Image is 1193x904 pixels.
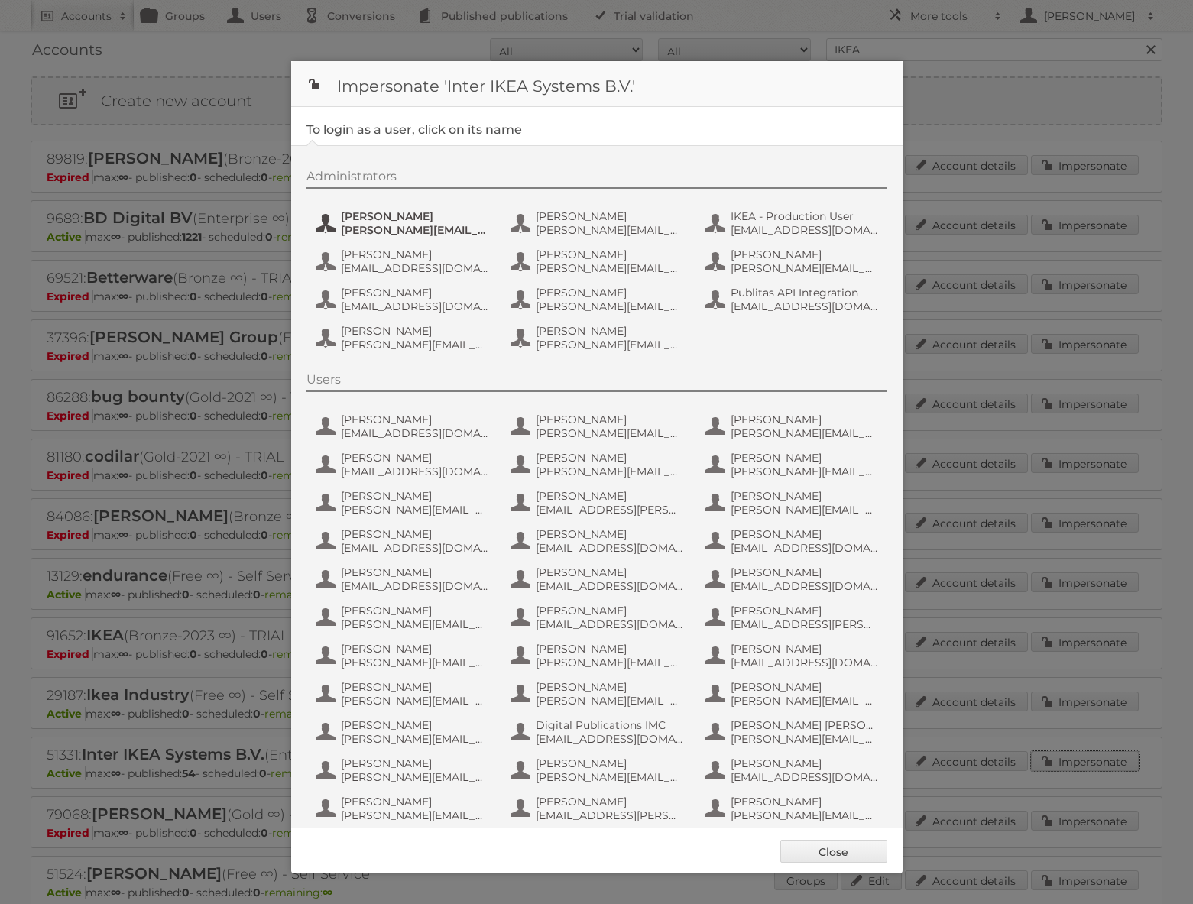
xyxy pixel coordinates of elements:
span: [PERSON_NAME] [731,604,879,617]
span: [PERSON_NAME][EMAIL_ADDRESS][DOMAIN_NAME] [731,465,879,478]
button: [PERSON_NAME] [EMAIL_ADDRESS][DOMAIN_NAME] [509,526,689,556]
span: [PERSON_NAME] [PERSON_NAME] [731,718,879,732]
span: [PERSON_NAME] [341,565,489,579]
span: [PERSON_NAME][EMAIL_ADDRESS][DOMAIN_NAME] [536,465,684,478]
span: [PERSON_NAME] [341,718,489,732]
button: [PERSON_NAME] [PERSON_NAME][EMAIL_ADDRESS][DOMAIN_NAME] [314,602,494,633]
span: [PERSON_NAME][EMAIL_ADDRESS][PERSON_NAME][DOMAIN_NAME] [536,426,684,440]
span: [EMAIL_ADDRESS][DOMAIN_NAME] [731,300,879,313]
button: [PERSON_NAME] [EMAIL_ADDRESS][DOMAIN_NAME] [314,526,494,556]
span: [PERSON_NAME] [341,413,489,426]
a: Close [780,840,887,863]
button: [PERSON_NAME] [PERSON_NAME][EMAIL_ADDRESS][PERSON_NAME][DOMAIN_NAME] [314,793,494,824]
button: [PERSON_NAME] [PERSON_NAME][EMAIL_ADDRESS][DOMAIN_NAME] [509,322,689,353]
span: [PERSON_NAME] [341,795,489,808]
button: [PERSON_NAME] [PERSON_NAME][EMAIL_ADDRESS][PERSON_NAME][DOMAIN_NAME] [509,411,689,442]
span: [PERSON_NAME] [536,565,684,579]
span: [PERSON_NAME] [341,324,489,338]
span: [PERSON_NAME] [341,248,489,261]
span: [PERSON_NAME] [536,757,684,770]
span: [PERSON_NAME][EMAIL_ADDRESS][PERSON_NAME][DOMAIN_NAME] [536,694,684,708]
button: [PERSON_NAME] [EMAIL_ADDRESS][DOMAIN_NAME] [704,755,883,786]
button: [PERSON_NAME] [PERSON_NAME][EMAIL_ADDRESS][PERSON_NAME][DOMAIN_NAME] [704,488,883,518]
span: [PERSON_NAME] [536,527,684,541]
span: [PERSON_NAME][EMAIL_ADDRESS][DOMAIN_NAME] [731,426,879,440]
span: [PERSON_NAME] [536,451,684,465]
span: [EMAIL_ADDRESS][DOMAIN_NAME] [341,300,489,313]
span: [EMAIL_ADDRESS][DOMAIN_NAME] [341,426,489,440]
button: [PERSON_NAME] [PERSON_NAME][EMAIL_ADDRESS][DOMAIN_NAME] [704,411,883,442]
span: [PERSON_NAME] [731,489,879,503]
button: [PERSON_NAME] [PERSON_NAME][EMAIL_ADDRESS][DOMAIN_NAME] [704,793,883,824]
span: [PERSON_NAME][EMAIL_ADDRESS][DOMAIN_NAME] [731,261,879,275]
span: [PERSON_NAME] [341,527,489,541]
span: [PERSON_NAME] [536,248,684,261]
span: [PERSON_NAME][EMAIL_ADDRESS][DOMAIN_NAME] [341,223,489,237]
button: [PERSON_NAME] [PERSON_NAME][EMAIL_ADDRESS][DOMAIN_NAME] [704,679,883,709]
span: [PERSON_NAME] [341,642,489,656]
span: IKEA - Production User [731,209,879,223]
button: [PERSON_NAME] [EMAIL_ADDRESS][DOMAIN_NAME] [509,564,689,595]
button: [PERSON_NAME] [PERSON_NAME][EMAIL_ADDRESS][PERSON_NAME][DOMAIN_NAME] [314,679,494,709]
span: [PERSON_NAME] [341,757,489,770]
span: [PERSON_NAME][EMAIL_ADDRESS][DOMAIN_NAME] [341,732,489,746]
legend: To login as a user, click on its name [306,122,522,137]
span: [PERSON_NAME][EMAIL_ADDRESS][PERSON_NAME][DOMAIN_NAME] [731,503,879,517]
button: [PERSON_NAME] [EMAIL_ADDRESS][DOMAIN_NAME] [704,640,883,671]
span: [EMAIL_ADDRESS][DOMAIN_NAME] [341,579,489,593]
span: [EMAIL_ADDRESS][DOMAIN_NAME] [536,617,684,631]
span: [PERSON_NAME] [536,795,684,808]
span: [EMAIL_ADDRESS][PERSON_NAME][DOMAIN_NAME] [536,808,684,822]
button: [PERSON_NAME] [PERSON_NAME][EMAIL_ADDRESS][PERSON_NAME][DOMAIN_NAME] [314,322,494,353]
button: [PERSON_NAME] [EMAIL_ADDRESS][DOMAIN_NAME] [704,526,883,556]
span: Publitas API Integration [731,286,879,300]
span: [EMAIL_ADDRESS][DOMAIN_NAME] [731,656,879,669]
button: [PERSON_NAME] [PERSON_NAME][EMAIL_ADDRESS][PERSON_NAME][DOMAIN_NAME] [314,488,494,518]
span: [EMAIL_ADDRESS][DOMAIN_NAME] [731,579,879,593]
span: [PERSON_NAME][EMAIL_ADDRESS][PERSON_NAME][DOMAIN_NAME] [536,656,684,669]
button: [PERSON_NAME] [EMAIL_ADDRESS][PERSON_NAME][DOMAIN_NAME] [704,602,883,633]
span: [EMAIL_ADDRESS][DOMAIN_NAME] [341,261,489,275]
span: [PERSON_NAME] [536,604,684,617]
button: [PERSON_NAME] [PERSON_NAME][EMAIL_ADDRESS][PERSON_NAME][DOMAIN_NAME] [509,208,689,238]
button: [PERSON_NAME] [EMAIL_ADDRESS][DOMAIN_NAME] [314,411,494,442]
span: [PERSON_NAME] [536,642,684,656]
span: [EMAIL_ADDRESS][DOMAIN_NAME] [731,541,879,555]
span: [PERSON_NAME][EMAIL_ADDRESS][PERSON_NAME][DOMAIN_NAME] [341,338,489,352]
div: Users [306,372,887,392]
span: [PERSON_NAME][EMAIL_ADDRESS][PERSON_NAME][DOMAIN_NAME] [536,223,684,237]
span: [PERSON_NAME] [536,286,684,300]
button: [PERSON_NAME] [EMAIL_ADDRESS][DOMAIN_NAME] [314,449,494,480]
button: [PERSON_NAME] [PERSON_NAME][EMAIL_ADDRESS][DOMAIN_NAME] [509,284,689,315]
span: [PERSON_NAME] [536,324,684,338]
button: [PERSON_NAME] [EMAIL_ADDRESS][DOMAIN_NAME] [509,602,689,633]
span: [PERSON_NAME] [731,248,879,261]
button: [PERSON_NAME] [PERSON_NAME][EMAIL_ADDRESS][PERSON_NAME][DOMAIN_NAME] [509,640,689,671]
span: [PERSON_NAME][EMAIL_ADDRESS][PERSON_NAME][DOMAIN_NAME] [341,808,489,822]
button: Digital Publications IMC [EMAIL_ADDRESS][DOMAIN_NAME] [509,717,689,747]
button: [PERSON_NAME] [PERSON_NAME][EMAIL_ADDRESS][PERSON_NAME][DOMAIN_NAME] [509,246,689,277]
h1: Impersonate 'Inter IKEA Systems B.V.' [291,61,903,107]
span: [PERSON_NAME] [731,413,879,426]
span: [PERSON_NAME] [731,527,879,541]
button: [PERSON_NAME] [PERSON_NAME][EMAIL_ADDRESS][PERSON_NAME][DOMAIN_NAME] [314,755,494,786]
span: [EMAIL_ADDRESS][DOMAIN_NAME] [536,732,684,746]
span: [PERSON_NAME][EMAIL_ADDRESS][DOMAIN_NAME] [536,770,684,784]
button: [PERSON_NAME] [PERSON_NAME][EMAIL_ADDRESS][PERSON_NAME][DOMAIN_NAME] [314,640,494,671]
span: [PERSON_NAME][EMAIL_ADDRESS][DOMAIN_NAME] [731,808,879,822]
button: [PERSON_NAME] [PERSON_NAME][EMAIL_ADDRESS][DOMAIN_NAME] [509,449,689,480]
button: [PERSON_NAME] [EMAIL_ADDRESS][DOMAIN_NAME] [704,564,883,595]
span: [PERSON_NAME][EMAIL_ADDRESS][PERSON_NAME][DOMAIN_NAME] [536,261,684,275]
span: [EMAIL_ADDRESS][DOMAIN_NAME] [731,223,879,237]
span: Digital Publications IMC [536,718,684,732]
span: [PERSON_NAME] [536,413,684,426]
button: [PERSON_NAME] [PERSON_NAME][EMAIL_ADDRESS][DOMAIN_NAME] [314,717,494,747]
span: [EMAIL_ADDRESS][DOMAIN_NAME] [536,541,684,555]
span: [PERSON_NAME][EMAIL_ADDRESS][PERSON_NAME][DOMAIN_NAME] [341,694,489,708]
span: [PERSON_NAME] [341,604,489,617]
button: Publitas API Integration [EMAIL_ADDRESS][DOMAIN_NAME] [704,284,883,315]
button: [PERSON_NAME] [EMAIL_ADDRESS][PERSON_NAME][DOMAIN_NAME] [509,793,689,824]
button: [PERSON_NAME] [PERSON_NAME][EMAIL_ADDRESS][DOMAIN_NAME] [704,246,883,277]
span: [PERSON_NAME] [341,680,489,694]
span: [PERSON_NAME][EMAIL_ADDRESS][PERSON_NAME][DOMAIN_NAME] [341,656,489,669]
